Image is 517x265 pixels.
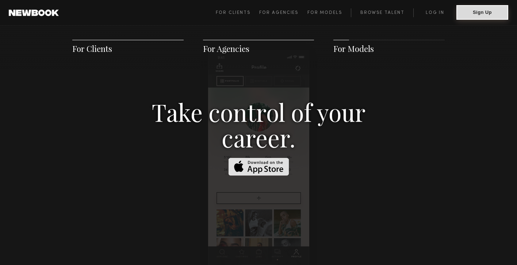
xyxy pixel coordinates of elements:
a: For Agencies [203,43,249,54]
span: For Models [307,11,342,15]
span: For Clients [216,11,250,15]
a: For Clients [216,8,259,17]
img: Download on the App Store [228,158,289,176]
a: For Clients [72,43,112,54]
span: For Agencies [259,11,298,15]
a: Log in [413,8,456,17]
button: Sign Up [456,5,508,20]
h3: Take control of your career. [133,99,384,150]
a: For Models [333,43,374,54]
a: For Agencies [259,8,307,17]
a: Browse Talent [351,8,413,17]
a: For Models [307,8,351,17]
